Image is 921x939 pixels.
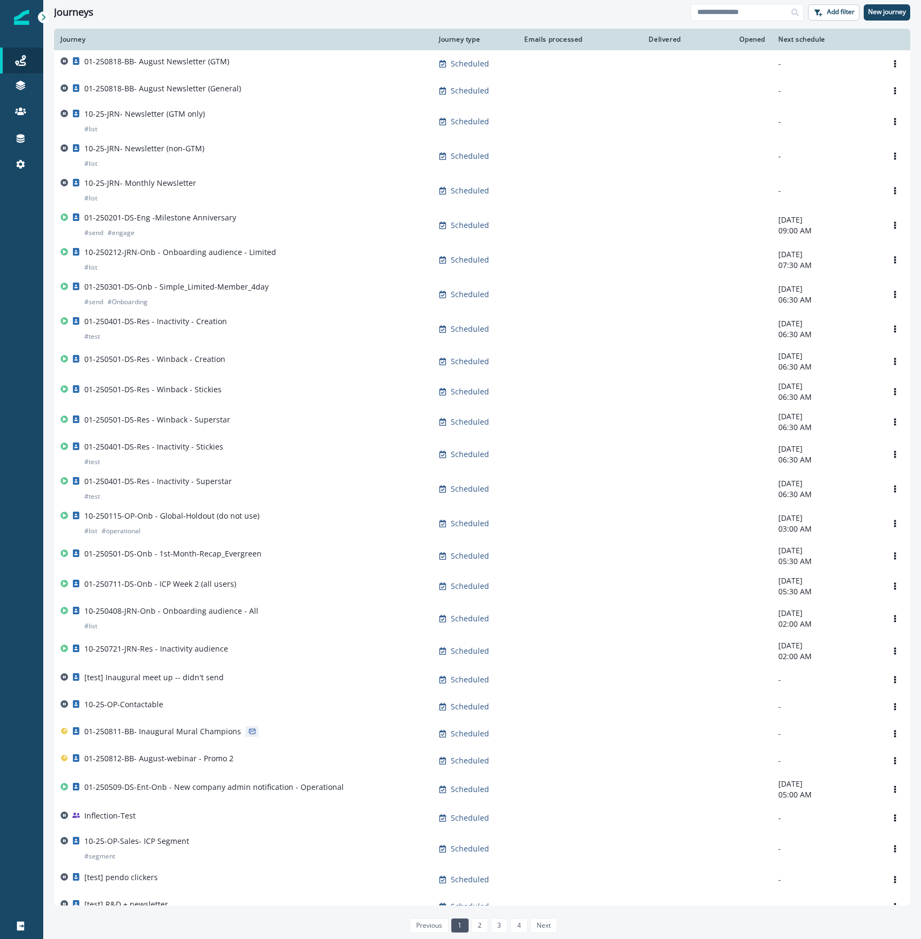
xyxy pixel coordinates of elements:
[84,872,158,883] p: [test] pendo clickers
[778,361,873,372] p: 06:30 AM
[778,874,873,885] p: -
[778,813,873,823] p: -
[808,4,859,21] button: Add filter
[54,866,910,893] a: [test] pendo clickersScheduled--Options
[54,243,910,277] a: 10-250212-JRN-Onb - Onboarding audience - Limited#listScheduled-[DATE]07:30 AMOptions
[451,449,489,460] p: Scheduled
[84,56,229,67] p: 01-250818-BB- August Newsletter (GTM)
[886,183,904,199] button: Options
[451,784,489,795] p: Scheduled
[886,643,904,659] button: Options
[778,85,873,96] p: -
[84,354,225,365] p: 01-250501-DS-Res - Winback - Creation
[451,613,489,624] p: Scheduled
[84,699,163,710] p: 10-25-OP-Contactable
[54,139,910,173] a: 10-25-JRN- Newsletter (non-GTM)#listScheduled--Options
[778,185,873,196] p: -
[451,58,489,69] p: Scheduled
[886,321,904,337] button: Options
[54,104,910,139] a: 10-25-JRN- Newsletter (GTM only)#listScheduled--Options
[778,454,873,465] p: 06:30 AM
[778,651,873,662] p: 02:00 AM
[778,901,873,912] p: -
[451,755,489,766] p: Scheduled
[84,810,136,821] p: Inflection-Test
[451,674,489,685] p: Scheduled
[108,297,148,307] p: # Onboarding
[530,918,557,933] a: Next page
[886,699,904,715] button: Options
[54,277,910,312] a: 01-250301-DS-Onb - Simple_Limited-Member_4day#send#OnboardingScheduled-[DATE]06:30 AMOptions
[451,289,489,300] p: Scheduled
[84,836,189,847] p: 10-25-OP-Sales- ICP Segment
[84,109,205,119] p: 10-25-JRN- Newsletter (GTM only)
[778,789,873,800] p: 05:00 AM
[886,672,904,688] button: Options
[778,381,873,392] p: [DATE]
[778,318,873,329] p: [DATE]
[778,779,873,789] p: [DATE]
[864,4,910,21] button: New journey
[778,329,873,340] p: 06:30 AM
[778,575,873,586] p: [DATE]
[84,414,230,425] p: 01-250501-DS-Res - Winback - Superstar
[54,407,910,437] a: 01-250501-DS-Res - Winback - SuperstarScheduled-[DATE]06:30 AMOptions
[451,85,489,96] p: Scheduled
[54,804,910,831] a: Inflection-TestScheduled--Options
[886,286,904,303] button: Options
[451,918,468,933] a: Page 1 is your current page
[491,918,508,933] a: Page 3
[451,701,489,712] p: Scheduled
[84,124,97,135] p: # list
[886,252,904,268] button: Options
[778,284,873,294] p: [DATE]
[886,481,904,497] button: Options
[451,151,489,162] p: Scheduled
[84,143,204,154] p: 10-25-JRN- Newsletter (non-GTM)
[451,356,489,367] p: Scheduled
[778,225,873,236] p: 09:00 AM
[694,35,765,44] div: Opened
[451,901,489,912] p: Scheduled
[84,511,259,521] p: 10-250115-OP-Onb - Global-Holdout (do not use)
[84,83,241,94] p: 01-250818-BB- August Newsletter (General)
[778,489,873,500] p: 06:30 AM
[407,918,557,933] ul: Pagination
[778,524,873,534] p: 03:00 AM
[778,755,873,766] p: -
[84,281,269,292] p: 01-250301-DS-Onb - Simple_Limited-Member_4day
[54,720,910,747] a: 01-250811-BB- Inaugural Mural ChampionsScheduled--Options
[778,116,873,127] p: -
[778,351,873,361] p: [DATE]
[886,113,904,130] button: Options
[778,619,873,629] p: 02:00 AM
[54,693,910,720] a: 10-25-OP-ContactableScheduled--Options
[14,10,29,25] img: Inflection
[84,316,227,327] p: 01-250401-DS-Res - Inactivity - Creation
[451,551,489,561] p: Scheduled
[778,674,873,685] p: -
[886,83,904,99] button: Options
[778,545,873,556] p: [DATE]
[54,312,910,346] a: 01-250401-DS-Res - Inactivity - Creation#testScheduled-[DATE]06:30 AMOptions
[778,701,873,712] p: -
[886,871,904,888] button: Options
[84,726,241,737] p: 01-250811-BB- Inaugural Mural Champions
[778,843,873,854] p: -
[54,6,94,18] h1: Journeys
[778,35,873,44] div: Next schedule
[778,728,873,739] p: -
[54,601,910,636] a: 10-250408-JRN-Onb - Onboarding audience - All#listScheduled-[DATE]02:00 AMOptions
[84,579,236,589] p: 01-250711-DS-Onb - ICP Week 2 (all users)
[84,227,103,238] p: # send
[510,918,527,933] a: Page 4
[54,747,910,774] a: 01-250812-BB- August-webinar - Promo 2Scheduled--Options
[54,437,910,472] a: 01-250401-DS-Res - Inactivity - Stickies#testScheduled-[DATE]06:30 AMOptions
[54,893,910,920] a: [test] R&D + newsletterScheduled--Options
[778,392,873,403] p: 06:30 AM
[54,571,910,601] a: 01-250711-DS-Onb - ICP Week 2 (all users)Scheduled-[DATE]05:30 AMOptions
[84,548,262,559] p: 01-250501-DS-Onb - 1st-Month-Recap_Evergreen
[451,116,489,127] p: Scheduled
[886,578,904,594] button: Options
[886,726,904,742] button: Options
